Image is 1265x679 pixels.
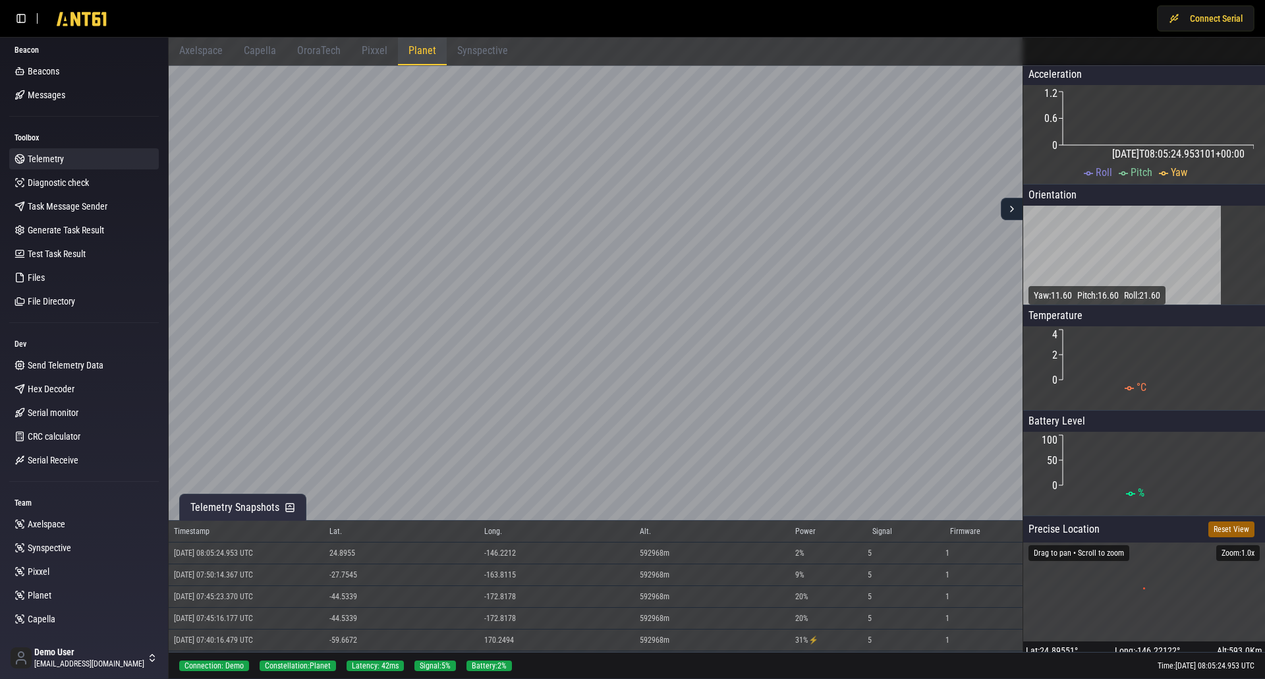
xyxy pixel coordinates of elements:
td: -27.7545 [324,564,480,586]
p: Battery Level [1023,411,1265,432]
span: Telemetry [28,152,64,165]
td: 24.8955 [324,543,480,564]
th: Alt. [634,521,790,543]
td: 132.9977 [479,651,634,673]
span: Messages [28,88,65,102]
th: Signal [867,521,945,543]
td: [DATE] 07:50:14.367 UTC [169,564,324,586]
td: -59.6672 [324,630,480,651]
td: [DATE] 07:45:16.177 UTC [169,608,324,630]
tspan: 2 [1052,349,1057,361]
span: Files [28,271,45,284]
td: -69.0632 [324,651,480,673]
span: Planet [408,44,436,57]
span: Precise Location [1028,521,1100,537]
td: 1 [945,543,1023,564]
a: File Directory [9,291,159,312]
td: 1 [945,608,1023,630]
a: Messages [9,84,159,105]
span: Serial Receive [28,454,78,467]
div: Toolbox [9,127,159,148]
span: CRC calculator [28,430,80,443]
tspan: 4 [1052,328,1057,341]
a: CRC calculator [9,426,159,447]
span: Diagnostic check [28,176,89,189]
td: 592968 m [634,586,790,608]
span: Axelspace [28,517,65,531]
span: [EMAIL_ADDRESS][DOMAIN_NAME] [34,659,144,669]
div: Beacon [9,40,159,61]
td: 31 % ⚡ [790,630,868,651]
span: Beacons [28,65,59,78]
td: [DATE] 07:40:16.479 UTC [169,630,324,651]
span: Generate Task Result [28,223,104,237]
div: Drag to pan • Scroll to zoom [1028,545,1129,561]
a: Capella [9,608,159,630]
a: Axelspace [9,514,159,535]
tspan: 100 [1042,434,1057,446]
td: 170.2494 [479,630,634,651]
a: Hex Decoder [9,378,159,399]
span: Task Message Sender [28,200,107,213]
td: 1 [945,651,1023,673]
a: Serial Receive [9,450,159,471]
td: -146.2212 [479,543,634,564]
td: 5 [867,586,945,608]
a: OroraTech [9,632,159,653]
td: -163.8115 [479,564,634,586]
span: % [1138,487,1144,499]
td: 5 [867,543,945,564]
button: Connect Serial [1157,5,1254,32]
p: Roll: 21.60 [1124,289,1160,302]
a: Diagnostic check [9,172,159,193]
a: Send Telemetry Data [9,355,159,376]
div: Dev [9,334,159,355]
span: Lat: 24.89551 ° [1026,644,1078,657]
span: Synspective [28,541,71,554]
span: Hex Decoder [28,382,74,396]
td: 23 % ⚡ [790,651,868,673]
th: Long. [479,521,634,543]
span: Test Task Result [28,247,86,260]
span: Pitch [1131,166,1152,179]
span: Roll [1096,166,1112,179]
td: -44.5339 [324,608,480,630]
div: Constellation: Planet [260,661,336,671]
td: -172.8178 [479,608,634,630]
td: 5 [867,651,945,673]
a: Task Message Sender [9,196,159,217]
div: Signal: 5 % [414,661,456,671]
a: Telemetry [9,148,159,169]
td: -172.8178 [479,586,634,608]
span: Long: -146.22122 ° [1115,644,1180,657]
tspan: 0 [1052,139,1057,152]
tspan: 0.6 [1044,112,1057,125]
td: 1 [945,630,1023,651]
button: Telemetry Snapshots [179,494,306,521]
tspan: 0 [1052,374,1057,386]
td: 20 % [790,608,868,630]
span: Yaw [1171,166,1187,179]
th: Firmware [945,521,1023,543]
td: 5 [867,564,945,586]
span: File Directory [28,295,75,308]
a: Test Task Result [9,243,159,264]
td: 20 % [790,586,868,608]
span: Alt: 593.0 Km [1217,644,1262,657]
td: 5 [867,630,945,651]
span: Demo User [34,647,144,659]
p: Yaw: 11.60 [1034,289,1072,302]
td: 1 [945,586,1023,608]
div: Zoom: 1.0 x [1216,545,1260,561]
tspan: 1.2 [1044,87,1057,100]
div: Team [9,492,159,514]
button: Demo User[EMAIL_ADDRESS][DOMAIN_NAME] [5,642,163,674]
td: 2 % [790,543,868,564]
td: -44.5339 [324,586,480,608]
span: Telemetry Snapshots [190,500,279,516]
text: • [1142,583,1146,595]
tspan: [DATE]T08:05:24.953101+00:00 [1112,148,1245,160]
div: Connection: Demo [179,661,249,671]
td: [DATE] 07:45:23.370 UTC [169,586,324,608]
div: Acceleration [1023,64,1265,85]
